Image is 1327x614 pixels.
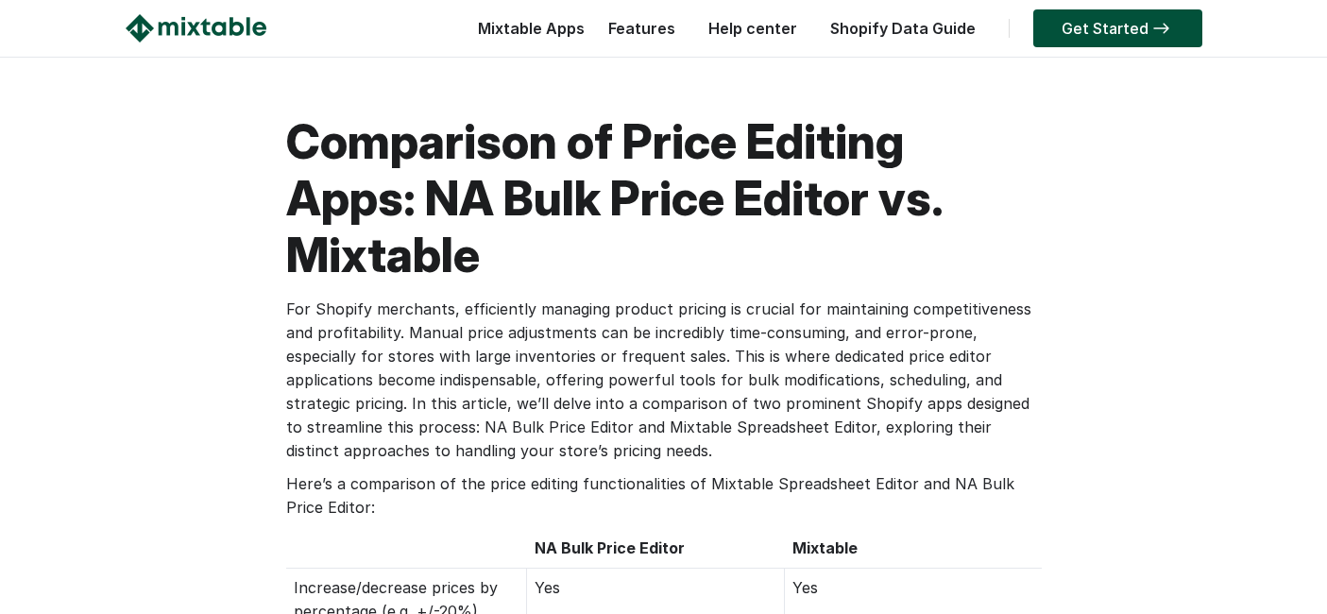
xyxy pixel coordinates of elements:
[1033,9,1202,47] a: Get Started
[286,472,1042,520] p: Here’s a comparison of the price editing functionalities of Mixtable Spreadsheet Editor and NA Bu...
[699,19,807,38] a: Help center
[286,113,1042,283] h1: Comparison of Price Editing Apps: NA Bulk Price Editor vs. Mixtable
[286,298,1042,463] p: For Shopify merchants, efficiently managing product pricing is crucial for maintaining competitiv...
[126,14,266,43] img: Mixtable logo
[468,14,585,52] div: Mixtable Apps
[1148,23,1174,34] img: arrow-right.svg
[821,19,985,38] a: Shopify Data Guide
[785,529,1042,569] th: Mixtable
[527,529,785,569] th: NA Bulk Price Editor
[599,19,685,38] a: Features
